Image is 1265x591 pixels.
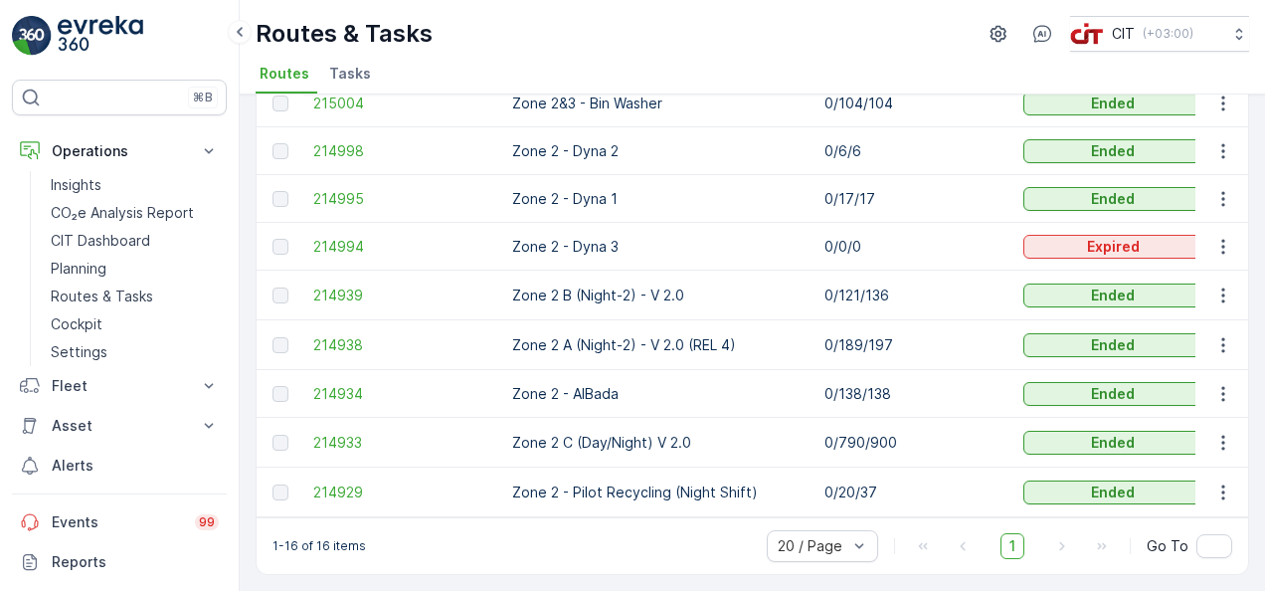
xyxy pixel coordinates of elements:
[52,512,183,532] p: Events
[43,338,227,366] a: Settings
[1023,481,1202,504] button: Ended
[12,131,227,171] button: Operations
[502,418,814,468] td: Zone 2 C (Day/Night) V 2.0
[256,18,433,50] p: Routes & Tasks
[1087,237,1140,257] p: Expired
[1143,26,1193,42] p: ( +03:00 )
[51,259,106,279] p: Planning
[43,227,227,255] a: CIT Dashboard
[51,342,107,362] p: Settings
[51,231,150,251] p: CIT Dashboard
[814,271,1013,320] td: 0/121/136
[1023,431,1202,455] button: Ended
[52,141,187,161] p: Operations
[1091,433,1135,453] p: Ended
[329,64,371,84] span: Tasks
[502,127,814,175] td: Zone 2 - Dyna 2
[313,94,492,113] a: 215004
[43,199,227,227] a: CO₂e Analysis Report
[502,320,814,370] td: Zone 2 A (Night-2) - V 2.0 (REL 4)
[43,255,227,283] a: Planning
[313,433,492,453] a: 214933
[52,456,219,476] p: Alerts
[1070,16,1249,52] button: CIT(+03:00)
[12,502,227,542] a: Events99
[1091,384,1135,404] p: Ended
[272,143,288,159] div: Toggle Row Selected
[12,16,52,56] img: logo
[814,320,1013,370] td: 0/189/197
[260,64,309,84] span: Routes
[1023,139,1202,163] button: Ended
[1023,284,1202,307] button: Ended
[502,80,814,127] td: Zone 2&3 - Bin Washer
[814,223,1013,271] td: 0/0/0
[502,370,814,418] td: Zone 2 - AlBada
[12,406,227,446] button: Asset
[313,141,492,161] a: 214998
[1091,94,1135,113] p: Ended
[51,203,194,223] p: CO₂e Analysis Report
[1091,483,1135,502] p: Ended
[1070,23,1104,45] img: cit-logo_pOk6rL0.png
[313,483,492,502] a: 214929
[1023,382,1202,406] button: Ended
[1023,333,1202,357] button: Ended
[272,538,366,554] p: 1-16 of 16 items
[12,446,227,486] a: Alerts
[1023,187,1202,211] button: Ended
[502,271,814,320] td: Zone 2 B (Night-2) - V 2.0
[814,418,1013,468] td: 0/790/900
[1000,533,1024,559] span: 1
[272,239,288,255] div: Toggle Row Selected
[814,370,1013,418] td: 0/138/138
[814,175,1013,223] td: 0/17/17
[43,283,227,310] a: Routes & Tasks
[1147,536,1188,556] span: Go To
[52,416,187,436] p: Asset
[199,514,215,530] p: 99
[1091,189,1135,209] p: Ended
[52,376,187,396] p: Fleet
[313,237,492,257] a: 214994
[51,287,153,306] p: Routes & Tasks
[502,468,814,517] td: Zone 2 - Pilot Recycling (Night Shift)
[52,552,219,572] p: Reports
[43,171,227,199] a: Insights
[272,386,288,402] div: Toggle Row Selected
[1112,24,1135,44] p: CIT
[502,175,814,223] td: Zone 2 - Dyna 1
[313,384,492,404] a: 214934
[272,96,288,111] div: Toggle Row Selected
[272,337,288,353] div: Toggle Row Selected
[1091,286,1135,305] p: Ended
[272,435,288,451] div: Toggle Row Selected
[272,191,288,207] div: Toggle Row Selected
[51,314,102,334] p: Cockpit
[502,223,814,271] td: Zone 2 - Dyna 3
[51,175,101,195] p: Insights
[313,189,492,209] a: 214995
[12,542,227,582] a: Reports
[1023,235,1202,259] button: Expired
[814,80,1013,127] td: 0/104/104
[43,310,227,338] a: Cockpit
[313,286,492,305] a: 214939
[58,16,143,56] img: logo_light-DOdMpM7g.png
[1091,335,1135,355] p: Ended
[272,288,288,303] div: Toggle Row Selected
[193,90,213,105] p: ⌘B
[814,127,1013,175] td: 0/6/6
[313,335,492,355] a: 214938
[1091,141,1135,161] p: Ended
[272,485,288,500] div: Toggle Row Selected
